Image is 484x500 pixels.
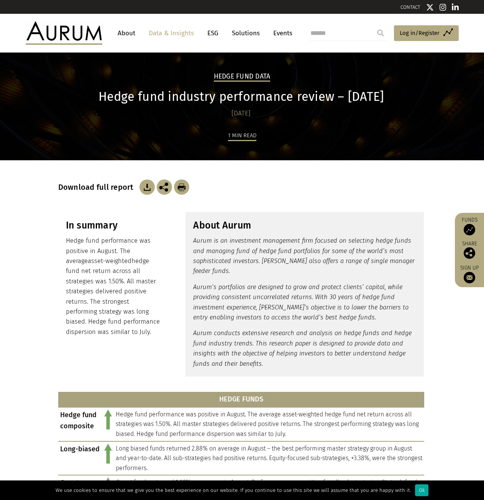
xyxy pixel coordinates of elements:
img: Access Funds [464,224,475,235]
h3: Download full report [58,183,138,192]
a: Data & Insights [145,26,198,40]
th: HEDGE FUNDS [58,392,424,407]
a: ESG [203,26,222,40]
div: [DATE] [58,108,424,119]
td: Long-biased [58,441,102,475]
div: Share [459,241,480,259]
img: Sign up to our newsletter [464,272,475,283]
a: Events [269,26,292,40]
h3: About Aurum [193,220,416,231]
img: Linkedin icon [452,3,459,11]
a: Log in/Register [394,25,459,41]
a: Funds [459,217,480,235]
a: Solutions [228,26,264,40]
input: Submit [373,25,388,41]
em: Aurum conducts extensive research and analysis on hedge funds and hedge fund industry trends. Thi... [193,329,412,367]
td: Hedge fund performance was positive in August. The average asset-weighted hedge fund net return a... [114,407,424,441]
a: Sign up [459,265,480,283]
img: Aurum [26,21,102,44]
a: CONTACT [400,4,420,10]
td: Hedge fund composite [58,407,102,441]
p: Hedge fund performance was positive in August. The average hedge fund net return across all strat... [66,236,161,337]
h3: In summary [66,220,161,231]
h1: Hedge fund industry performance review – [DATE] [58,89,424,104]
div: 1 min read [228,131,256,141]
img: Download Article [174,179,189,195]
img: Twitter icon [426,3,434,11]
em: Aurum’s portfolios are designed to grow and protect clients’ capital, while providing consistent ... [193,283,409,321]
img: Download Article [139,179,155,195]
img: Share this post [464,247,475,259]
img: Instagram icon [440,3,446,11]
td: Long biased funds returned 2.88% on average in August – the best performing master strategy group... [114,441,424,475]
span: Log in/Register [400,28,440,38]
a: About [114,26,139,40]
div: Ok [415,484,428,496]
img: Share this post [157,179,172,195]
h2: Hedge Fund Data [214,72,271,82]
em: Aurum is an investment management firm focused on selecting hedge funds and managing fund of hedg... [193,237,415,275]
span: asset-weighted [88,257,131,265]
